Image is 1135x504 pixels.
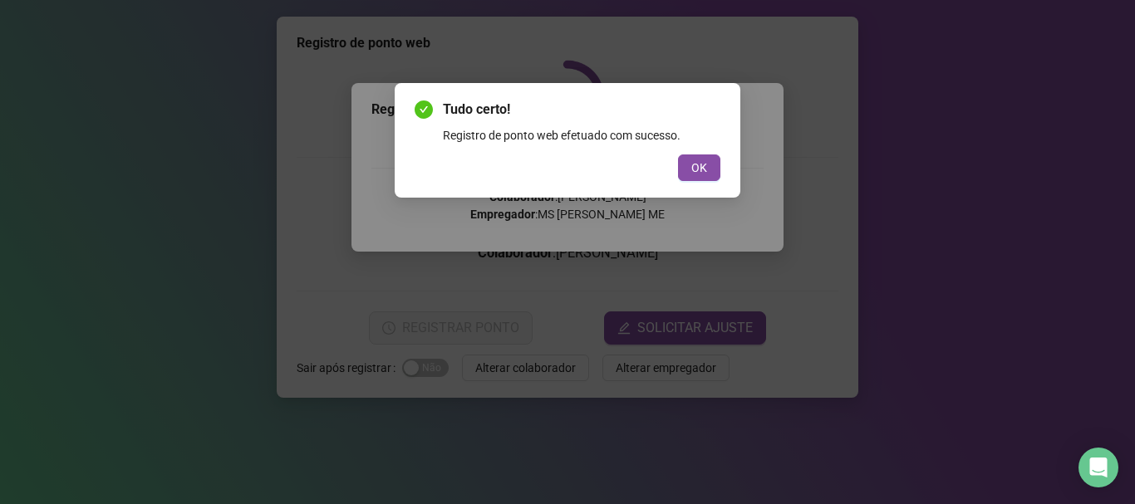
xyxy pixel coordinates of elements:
button: OK [678,154,720,181]
div: Open Intercom Messenger [1078,448,1118,487]
div: Registro de ponto web efetuado com sucesso. [443,126,720,144]
span: OK [691,159,707,177]
span: Tudo certo! [443,100,720,120]
span: check-circle [415,100,433,119]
